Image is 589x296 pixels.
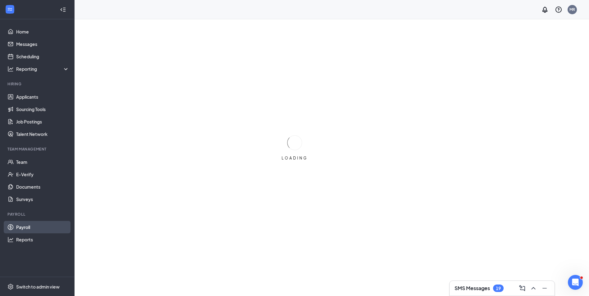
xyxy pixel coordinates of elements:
[279,155,310,161] div: LOADING
[16,284,60,290] div: Switch to admin view
[568,275,583,290] iframe: Intercom live chat
[16,221,69,233] a: Payroll
[517,283,527,293] button: ComposeMessage
[16,91,69,103] a: Applicants
[530,285,537,292] svg: ChevronUp
[60,7,66,13] svg: Collapse
[455,285,490,292] h3: SMS Messages
[16,233,69,246] a: Reports
[16,115,69,128] a: Job Postings
[16,38,69,50] a: Messages
[16,128,69,140] a: Talent Network
[16,25,69,38] a: Home
[7,81,68,87] div: Hiring
[16,103,69,115] a: Sourcing Tools
[7,66,14,72] svg: Analysis
[541,285,548,292] svg: Minimize
[7,146,68,152] div: Team Management
[569,7,575,12] div: MR
[519,285,526,292] svg: ComposeMessage
[16,156,69,168] a: Team
[16,181,69,193] a: Documents
[528,283,538,293] button: ChevronUp
[541,6,549,13] svg: Notifications
[16,193,69,205] a: Surveys
[496,286,501,291] div: 19
[16,50,69,63] a: Scheduling
[7,212,68,217] div: Payroll
[540,283,550,293] button: Minimize
[7,284,14,290] svg: Settings
[7,6,13,12] svg: WorkstreamLogo
[16,66,70,72] div: Reporting
[555,6,562,13] svg: QuestionInfo
[16,168,69,181] a: E-Verify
